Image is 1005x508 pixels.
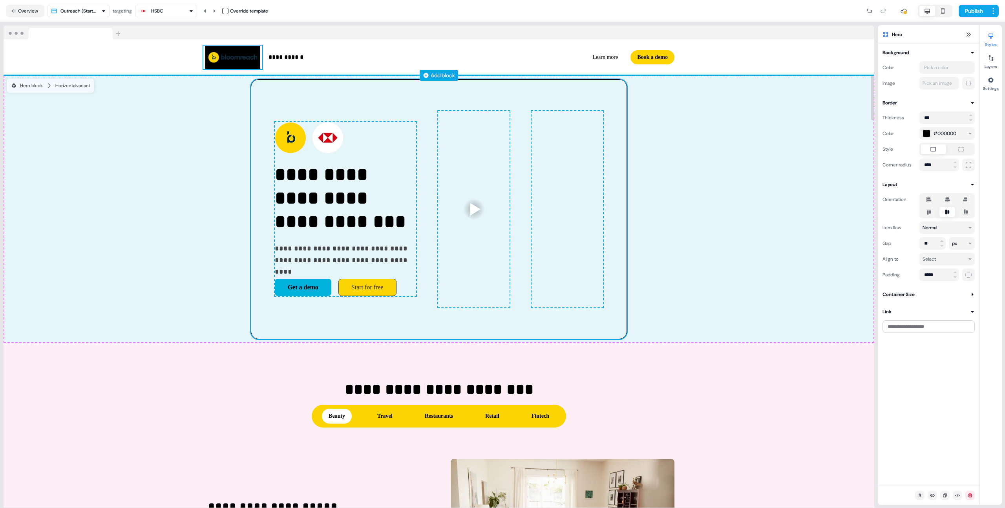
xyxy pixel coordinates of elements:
[275,279,417,296] div: Get a demoStart for free
[230,7,268,15] div: Override template
[630,50,674,64] button: Book a demo
[883,181,975,188] button: Layout
[883,253,916,265] div: Align to
[923,255,936,263] div: Select
[883,308,975,316] button: Link
[980,30,1002,47] button: Styles
[371,409,399,424] button: Travel
[923,224,937,232] div: Normal
[923,64,950,71] div: Pick a color
[883,49,975,57] button: Background
[883,291,915,298] div: Container Size
[980,52,1002,69] button: Layers
[883,308,892,316] div: Link
[883,291,975,298] button: Container Size
[883,111,916,124] div: Thickness
[883,159,916,171] div: Corner radius
[883,61,916,74] div: Color
[883,99,975,107] button: Border
[883,77,916,90] div: Image
[151,7,163,15] div: HSBC
[55,82,90,90] div: Horizontal variant
[883,99,897,107] div: Border
[322,409,352,424] button: Beauty
[431,71,455,79] div: Add block
[883,221,916,234] div: Item flow
[883,143,916,155] div: Style
[586,50,624,64] button: Learn more
[60,7,98,15] div: Outreach (Starter)
[892,31,902,38] span: Hero
[113,7,132,15] div: targeting
[275,279,331,296] button: Get a demo
[919,61,975,74] button: Pick a color
[883,193,916,206] div: Orientation
[338,279,397,296] button: Start for free
[6,5,44,17] button: Overview
[919,77,959,90] button: Pick an image
[921,79,954,87] div: Pick an image
[883,181,897,188] div: Layout
[883,49,909,57] div: Background
[959,5,988,17] button: Publish
[479,409,506,424] button: Retail
[952,239,957,247] div: px
[883,237,916,250] div: Gap
[4,26,124,40] img: Browser topbar
[980,74,1002,91] button: Settings
[525,409,556,424] button: Fintech
[883,127,916,140] div: Color
[883,269,916,281] div: Padding
[312,405,566,428] div: BeautyTravelRestaurantsRetailFintech
[934,130,956,137] span: #000000
[418,409,460,424] button: Restaurants
[135,5,197,17] button: HSBC
[919,127,975,140] button: #000000
[442,50,674,64] div: Learn moreBook a demo
[11,82,43,90] div: Hero block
